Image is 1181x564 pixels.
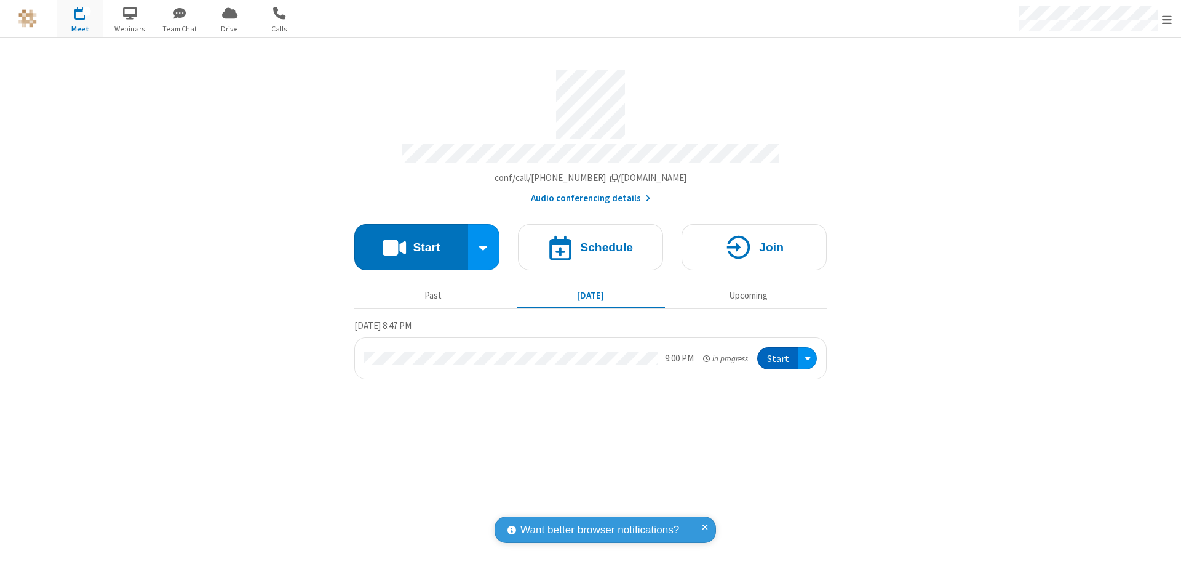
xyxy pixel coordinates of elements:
[354,318,827,380] section: Today's Meetings
[520,522,679,538] span: Want better browser notifications?
[798,347,817,370] div: Open menu
[703,353,748,365] em: in progress
[83,7,91,16] div: 1
[354,320,412,331] span: [DATE] 8:47 PM
[517,284,665,307] button: [DATE]
[18,9,37,28] img: QA Selenium DO NOT DELETE OR CHANGE
[207,23,253,34] span: Drive
[674,284,822,307] button: Upcoming
[759,241,784,253] h4: Join
[107,23,153,34] span: Webinars
[665,352,694,366] div: 9:00 PM
[495,172,687,183] span: Copy my meeting room link
[354,61,827,206] section: Account details
[354,224,468,270] button: Start
[413,241,440,253] h4: Start
[256,23,303,34] span: Calls
[531,191,651,206] button: Audio conferencing details
[757,347,798,370] button: Start
[495,171,687,185] button: Copy my meeting room linkCopy my meeting room link
[682,224,827,270] button: Join
[359,284,507,307] button: Past
[57,23,103,34] span: Meet
[468,224,500,270] div: Start conference options
[580,241,633,253] h4: Schedule
[518,224,663,270] button: Schedule
[157,23,203,34] span: Team Chat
